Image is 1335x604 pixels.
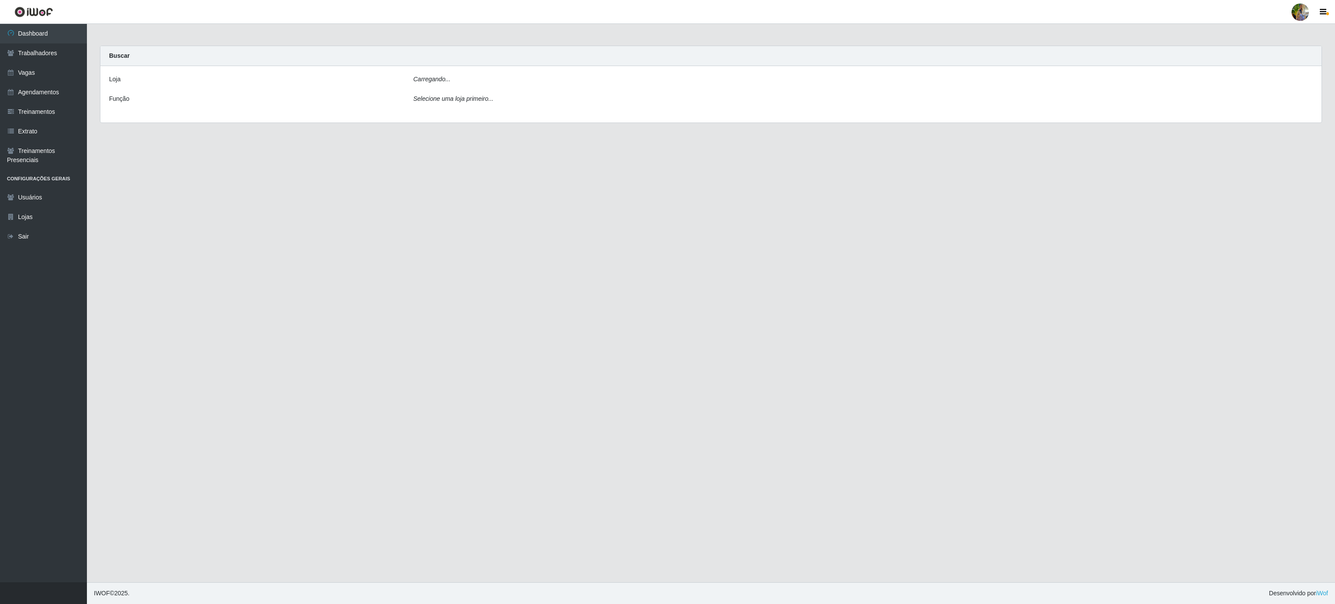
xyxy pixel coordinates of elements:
[14,7,53,17] img: CoreUI Logo
[1269,589,1328,598] span: Desenvolvido por
[1316,590,1328,597] a: iWof
[109,94,130,103] label: Função
[94,590,110,597] span: IWOF
[109,75,120,84] label: Loja
[94,589,130,598] span: © 2025 .
[413,76,451,83] i: Carregando...
[413,95,493,102] i: Selecione uma loja primeiro...
[109,52,130,59] strong: Buscar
